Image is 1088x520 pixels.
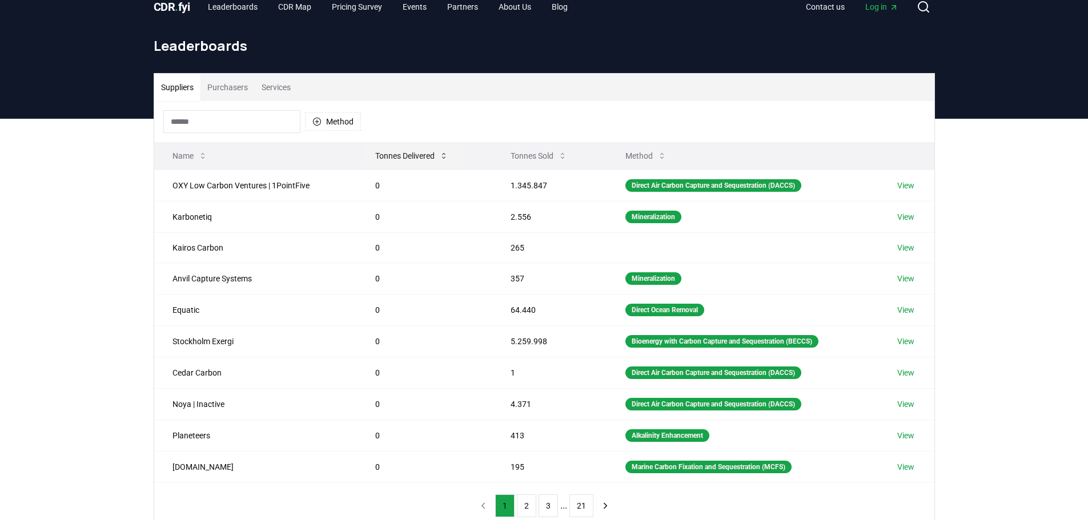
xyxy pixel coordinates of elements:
[897,461,914,473] a: View
[495,494,515,517] button: 1
[357,232,492,263] td: 0
[897,367,914,378] a: View
[897,180,914,191] a: View
[154,201,357,232] td: Karbonetiq
[154,420,357,451] td: Planeteers
[625,211,681,223] div: Mineralization
[897,211,914,223] a: View
[596,494,615,517] button: next page
[625,272,681,285] div: Mineralization
[616,144,676,167] button: Method
[897,430,914,441] a: View
[492,420,607,451] td: 413
[492,170,607,201] td: 1.345.847
[897,398,914,410] a: View
[154,357,357,388] td: Cedar Carbon
[154,451,357,482] td: [DOMAIN_NAME]
[154,294,357,325] td: Equatic
[357,263,492,294] td: 0
[357,420,492,451] td: 0
[897,273,914,284] a: View
[625,366,801,379] div: Direct Air Carbon Capture and Sequestration (DACCS)
[625,304,704,316] div: Direct Ocean Removal
[357,451,492,482] td: 0
[492,294,607,325] td: 64.440
[357,388,492,420] td: 0
[625,461,792,473] div: Marine Carbon Fixation and Sequestration (MCFS)
[492,357,607,388] td: 1
[501,144,576,167] button: Tonnes Sold
[305,112,361,131] button: Method
[560,499,567,513] li: ...
[492,451,607,482] td: 195
[492,325,607,357] td: 5.259.998
[625,335,818,348] div: Bioenergy with Carbon Capture and Sequestration (BECCS)
[897,304,914,316] a: View
[492,201,607,232] td: 2.556
[569,494,593,517] button: 21
[163,144,216,167] button: Name
[625,398,801,410] div: Direct Air Carbon Capture and Sequestration (DACCS)
[154,388,357,420] td: Noya | Inactive
[492,388,607,420] td: 4.371
[492,232,607,263] td: 265
[897,242,914,253] a: View
[154,37,935,55] h1: Leaderboards
[154,263,357,294] td: Anvil Capture Systems
[517,494,536,517] button: 2
[255,74,298,101] button: Services
[200,74,255,101] button: Purchasers
[625,179,801,192] div: Direct Air Carbon Capture and Sequestration (DACCS)
[357,325,492,357] td: 0
[357,357,492,388] td: 0
[492,263,607,294] td: 357
[357,201,492,232] td: 0
[897,336,914,347] a: View
[625,429,709,442] div: Alkalinity Enhancement
[154,170,357,201] td: OXY Low Carbon Ventures | 1PointFive
[366,144,457,167] button: Tonnes Delivered
[357,170,492,201] td: 0
[154,325,357,357] td: Stockholm Exergi
[154,232,357,263] td: Kairos Carbon
[865,1,898,13] span: Log in
[357,294,492,325] td: 0
[154,74,200,101] button: Suppliers
[539,494,558,517] button: 3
